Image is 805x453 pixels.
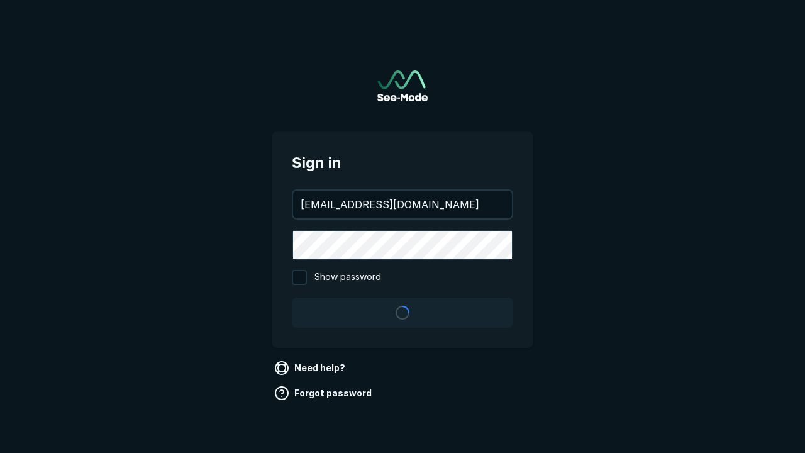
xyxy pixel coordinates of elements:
img: See-Mode Logo [377,70,428,101]
input: your@email.com [293,191,512,218]
a: Need help? [272,358,350,378]
a: Go to sign in [377,70,428,101]
a: Forgot password [272,383,377,403]
span: Show password [314,270,381,285]
span: Sign in [292,152,513,174]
